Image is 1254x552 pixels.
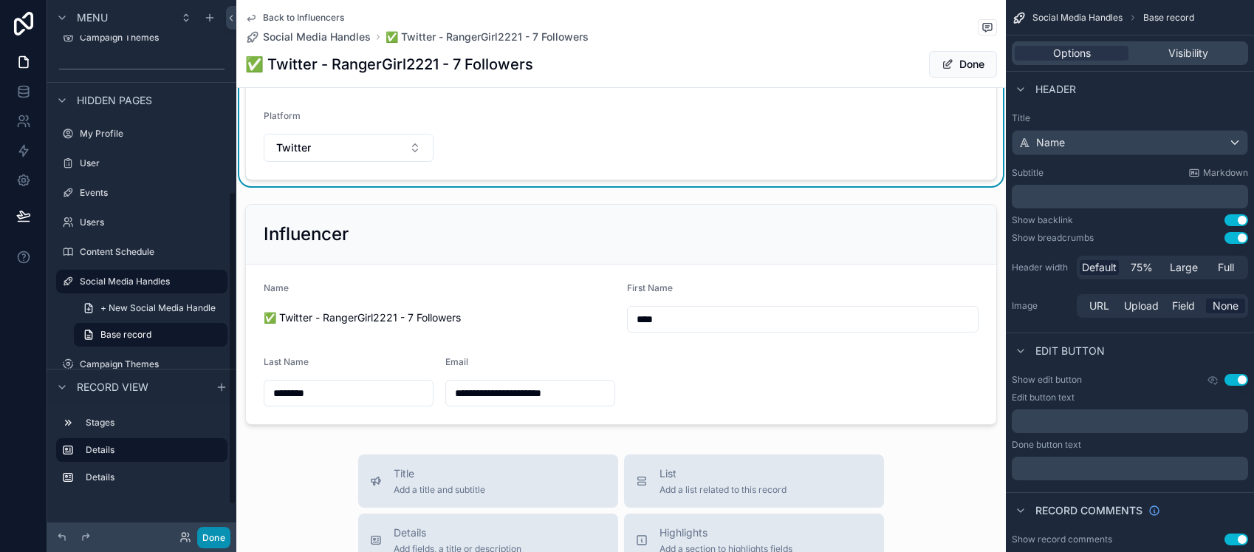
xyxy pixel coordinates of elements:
span: Visibility [1168,46,1208,61]
div: scrollable content [47,404,236,504]
a: Social Media Handles [56,270,227,293]
span: Full [1218,260,1234,275]
a: Content Schedule [56,240,227,264]
label: Details [86,444,216,456]
a: Campaign Themes [56,352,227,376]
span: Twitter [276,140,311,155]
span: Base record [100,329,151,341]
button: Name [1012,130,1248,155]
span: Social Media Handles [1032,12,1123,24]
span: Edit button [1035,344,1105,358]
span: 75% [1131,260,1153,275]
a: Events [56,181,227,205]
div: Show backlink [1012,214,1073,226]
label: User [80,157,225,169]
span: Add a title and subtitle [394,484,485,496]
button: Done [929,51,997,78]
div: scrollable content [1012,185,1248,208]
iframe: Spotlight [1,71,28,98]
label: Show edit button [1012,374,1082,386]
span: Name [1036,135,1065,150]
div: scrollable content [1012,457,1248,480]
span: Details [394,525,521,540]
label: Content Schedule [80,246,225,258]
label: Title [1012,112,1248,124]
h1: ✅ Twitter - RangerGirl2221 - 7 Followers [245,54,533,75]
label: Done button text [1012,439,1081,451]
label: Details [86,471,222,483]
span: Record view [77,380,148,395]
span: Hidden pages [77,93,152,108]
span: Highlights [659,525,792,540]
button: Select Button [264,134,434,162]
span: Large [1170,260,1198,275]
label: Events [80,187,225,199]
span: Add a list related to this record [659,484,787,496]
span: Base record [1143,12,1194,24]
button: Done [197,527,230,548]
label: Edit button text [1012,392,1075,403]
a: My Profile [56,122,227,146]
label: Campaign Themes [80,32,225,44]
label: Users [80,217,225,228]
span: Default [1082,260,1117,275]
span: Social Media Handles [263,30,371,44]
label: Subtitle [1012,167,1044,179]
a: Markdown [1188,167,1248,179]
a: + New Social Media Handle [74,296,227,320]
div: scrollable content [1012,409,1248,433]
a: Social Media Handles [245,30,371,44]
span: Back to Influencers [263,12,344,24]
span: Record comments [1035,503,1142,518]
a: Base record [74,323,227,347]
label: Campaign Themes [80,358,225,370]
div: Show breadcrumbs [1012,232,1094,244]
span: + New Social Media Handle [100,302,216,314]
label: Image [1012,300,1071,312]
span: Markdown [1203,167,1248,179]
button: TitleAdd a title and subtitle [358,454,618,508]
span: Field [1172,299,1195,313]
span: Header [1035,82,1076,97]
label: Social Media Handles [80,276,219,287]
a: User [56,151,227,175]
span: List [659,466,787,481]
a: Users [56,211,227,234]
span: Title [394,466,485,481]
a: Campaign Themes [56,26,227,50]
span: Platform [264,110,301,121]
label: Header width [1012,262,1071,273]
span: Upload [1124,299,1159,313]
span: None [1213,299,1238,313]
a: ✅ Twitter - RangerGirl2221 - 7 Followers [386,30,589,44]
span: URL [1089,299,1109,313]
a: Back to Influencers [245,12,344,24]
label: My Profile [80,128,225,140]
span: Options [1053,46,1091,61]
span: Menu [77,10,108,25]
button: ListAdd a list related to this record [624,454,884,508]
label: Stages [86,417,222,429]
